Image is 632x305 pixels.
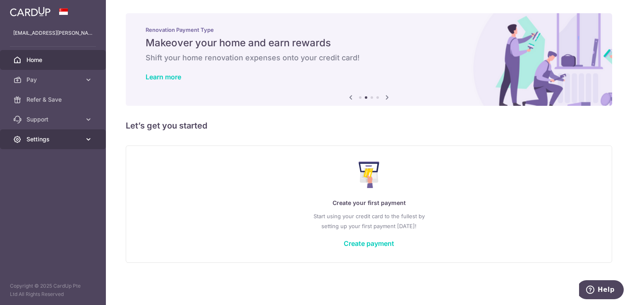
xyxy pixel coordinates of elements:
span: Settings [26,135,81,143]
img: Renovation banner [126,13,612,106]
p: Create your first payment [143,198,595,208]
a: Learn more [146,73,181,81]
span: Pay [26,76,81,84]
p: Start using your credit card to the fullest by setting up your first payment [DATE]! [143,211,595,231]
span: Home [26,56,81,64]
span: Refer & Save [26,95,81,104]
img: Make Payment [359,162,380,188]
h5: Makeover your home and earn rewards [146,36,592,50]
p: [EMAIL_ADDRESS][PERSON_NAME][DOMAIN_NAME] [13,29,93,37]
h5: Let’s get you started [126,119,612,132]
img: CardUp [10,7,50,17]
span: Support [26,115,81,124]
h6: Shift your home renovation expenses onto your credit card! [146,53,592,63]
a: Create payment [344,239,394,248]
p: Renovation Payment Type [146,26,592,33]
iframe: Opens a widget where you can find more information [579,280,624,301]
